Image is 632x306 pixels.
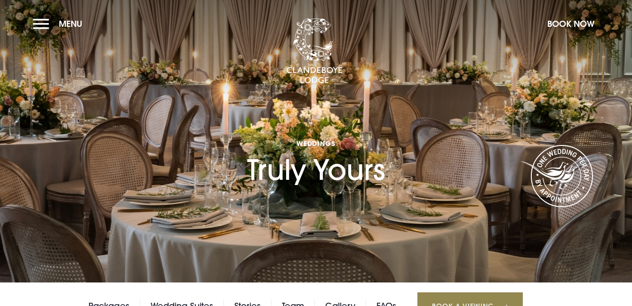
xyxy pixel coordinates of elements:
[247,139,385,148] span: Weddings
[33,14,87,34] button: Menu
[59,18,82,29] span: Menu
[286,18,343,84] img: Clandeboye Lodge
[247,101,385,186] h1: Truly Yours
[543,14,599,34] button: Book Now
